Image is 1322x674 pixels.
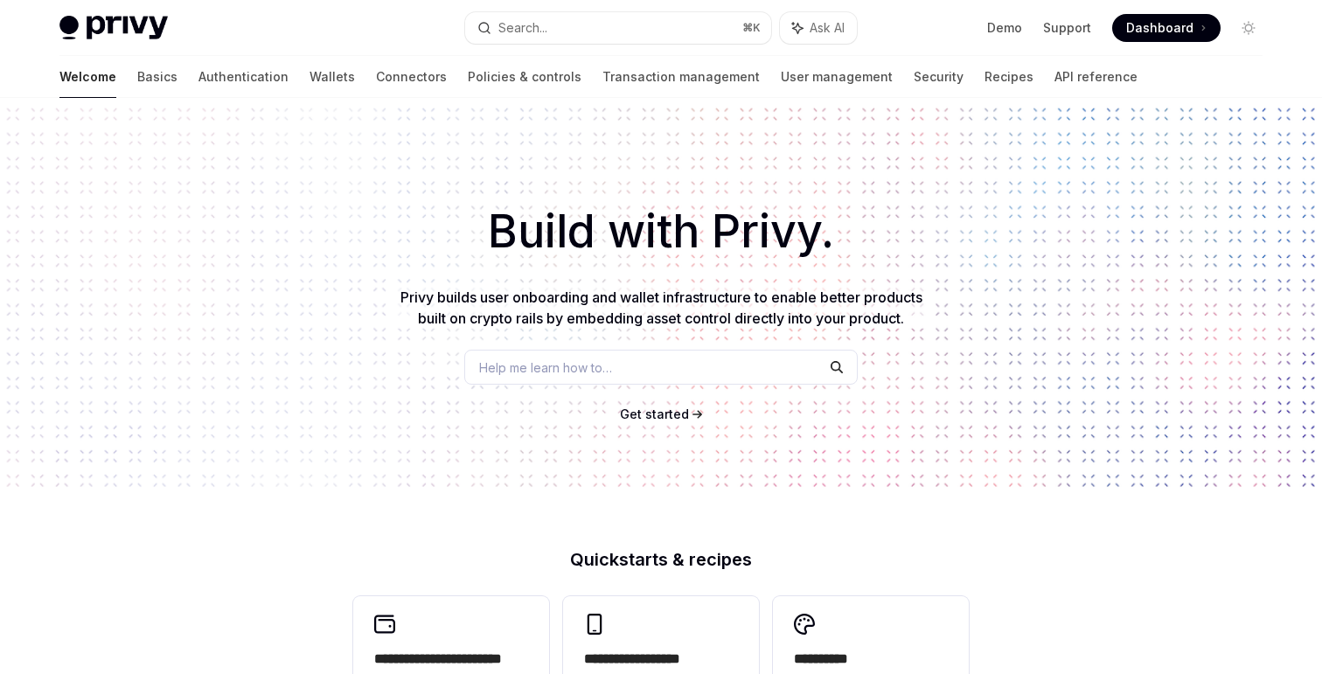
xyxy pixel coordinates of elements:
a: Transaction management [602,56,760,98]
h2: Quickstarts & recipes [353,551,969,568]
a: API reference [1054,56,1138,98]
a: Recipes [985,56,1033,98]
span: Help me learn how to… [479,358,612,377]
a: Demo [987,19,1022,37]
span: Dashboard [1126,19,1193,37]
a: Wallets [310,56,355,98]
a: Support [1043,19,1091,37]
h1: Build with Privy. [28,198,1294,266]
span: Ask AI [810,19,845,37]
a: Get started [620,406,689,423]
button: Toggle dark mode [1235,14,1263,42]
a: Welcome [59,56,116,98]
img: light logo [59,16,168,40]
a: Basics [137,56,177,98]
span: Get started [620,406,689,421]
a: Security [914,56,964,98]
a: Connectors [376,56,447,98]
a: Policies & controls [468,56,581,98]
a: User management [781,56,893,98]
span: Privy builds user onboarding and wallet infrastructure to enable better products built on crypto ... [400,288,922,327]
span: ⌘ K [742,21,761,35]
button: Search...⌘K [465,12,771,44]
a: Authentication [198,56,289,98]
button: Ask AI [780,12,857,44]
a: Dashboard [1112,14,1221,42]
div: Search... [498,17,547,38]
